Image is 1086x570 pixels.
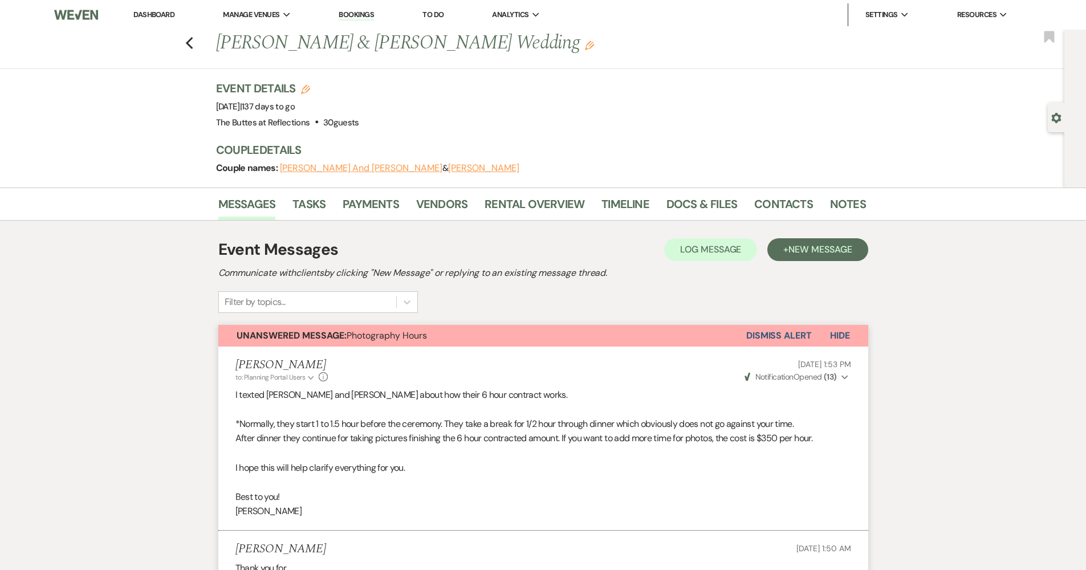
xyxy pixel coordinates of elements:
p: After dinner they continue for taking pictures finishing the 6 hour contracted amount. If you wan... [235,431,851,446]
a: Contacts [754,195,813,220]
a: Dashboard [133,10,174,19]
span: 30 guests [323,117,359,128]
span: Opened [745,372,837,382]
h3: Event Details [216,80,359,96]
a: Bookings [339,10,374,21]
span: Settings [865,9,898,21]
p: Best to you! [235,490,851,504]
span: | [240,101,295,112]
span: [DATE] [216,101,295,112]
span: & [280,162,519,174]
span: The Buttes at Reflections [216,117,310,128]
a: Timeline [601,195,649,220]
strong: ( 13 ) [824,372,837,382]
span: Couple names: [216,162,280,174]
span: to: Planning Portal Users [235,373,306,382]
strong: Unanswered Message: [237,329,347,341]
span: [DATE] 1:53 PM [798,359,851,369]
span: Hide [830,329,850,341]
a: Rental Overview [485,195,584,220]
img: Weven Logo [54,3,97,27]
h2: Communicate with clients by clicking "New Message" or replying to an existing message thread. [218,266,868,280]
span: Photography Hours [237,329,427,341]
a: To Do [422,10,444,19]
a: Docs & Files [666,195,737,220]
h1: [PERSON_NAME] & [PERSON_NAME] Wedding [216,30,727,57]
a: Payments [343,195,399,220]
h3: Couple Details [216,142,855,158]
span: Log Message [680,243,741,255]
h1: Event Messages [218,238,339,262]
button: Edit [585,40,594,50]
h5: [PERSON_NAME] [235,542,326,556]
div: Filter by topics... [225,295,286,309]
a: Tasks [292,195,326,220]
button: +New Message [767,238,868,261]
button: [PERSON_NAME] And [PERSON_NAME] [280,164,443,173]
button: [PERSON_NAME] [448,164,519,173]
span: 137 days to go [242,101,295,112]
p: [PERSON_NAME] [235,504,851,519]
span: Notification [755,372,794,382]
h5: [PERSON_NAME] [235,358,328,372]
span: Analytics [492,9,528,21]
button: Dismiss Alert [746,325,812,347]
button: Hide [812,325,868,347]
a: Messages [218,195,276,220]
span: Manage Venues [223,9,279,21]
button: Open lead details [1051,112,1061,123]
a: Vendors [416,195,467,220]
a: Notes [830,195,866,220]
span: Resources [957,9,996,21]
span: [DATE] 1:50 AM [796,543,851,553]
button: Log Message [664,238,757,261]
p: I hope this will help clarify everything for you. [235,461,851,475]
button: to: Planning Portal Users [235,372,316,382]
button: Unanswered Message:Photography Hours [218,325,746,347]
button: NotificationOpened (13) [743,371,851,383]
span: New Message [788,243,852,255]
p: *Normally, they start 1 to 1.5 hour before the ceremony. They take a break for 1/2 hour through d... [235,417,851,431]
p: I texted [PERSON_NAME] and [PERSON_NAME] about how their 6 hour contract works. [235,388,851,402]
